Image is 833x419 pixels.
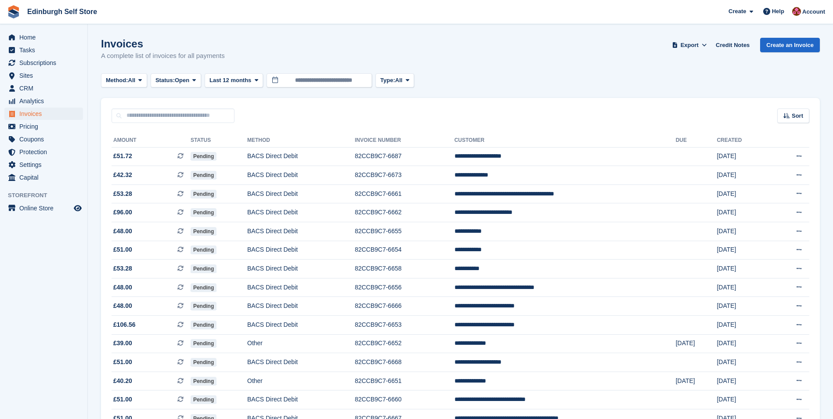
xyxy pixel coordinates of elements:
[113,320,136,329] span: £106.56
[191,377,216,386] span: Pending
[717,203,770,222] td: [DATE]
[355,203,454,222] td: 82CCB9C7-6662
[19,159,72,171] span: Settings
[191,152,216,161] span: Pending
[8,191,87,200] span: Storefront
[772,7,784,16] span: Help
[191,227,216,236] span: Pending
[676,372,717,390] td: [DATE]
[247,241,355,260] td: BACS Direct Debit
[19,57,72,69] span: Subscriptions
[128,76,136,85] span: All
[191,395,216,404] span: Pending
[375,73,414,88] button: Type: All
[247,260,355,278] td: BACS Direct Debit
[247,334,355,353] td: Other
[7,5,20,18] img: stora-icon-8386f47178a22dfd0bd8f6a31ec36ba5ce8667c1dd55bd0f319d3a0aa187defe.svg
[113,208,132,217] span: £96.00
[19,31,72,43] span: Home
[717,334,770,353] td: [DATE]
[355,166,454,185] td: 82CCB9C7-6673
[355,334,454,353] td: 82CCB9C7-6652
[247,184,355,203] td: BACS Direct Debit
[760,38,820,52] a: Create an Invoice
[191,171,216,180] span: Pending
[355,241,454,260] td: 82CCB9C7-6654
[113,283,132,292] span: £48.00
[4,95,83,107] a: menu
[191,358,216,367] span: Pending
[395,76,403,85] span: All
[113,301,132,311] span: £48.00
[4,31,83,43] a: menu
[191,302,216,311] span: Pending
[355,297,454,316] td: 82CCB9C7-6666
[191,134,247,148] th: Status
[113,245,132,254] span: £51.00
[113,189,132,199] span: £53.28
[717,278,770,297] td: [DATE]
[175,76,189,85] span: Open
[19,202,72,214] span: Online Store
[19,133,72,145] span: Coupons
[4,202,83,214] a: menu
[247,134,355,148] th: Method
[717,316,770,335] td: [DATE]
[247,222,355,241] td: BACS Direct Debit
[113,376,132,386] span: £40.20
[4,44,83,56] a: menu
[19,171,72,184] span: Capital
[681,41,699,50] span: Export
[113,339,132,348] span: £39.00
[717,222,770,241] td: [DATE]
[792,7,801,16] img: Lucy Michalec
[113,170,132,180] span: £42.32
[355,278,454,297] td: 82CCB9C7-6656
[4,159,83,171] a: menu
[355,147,454,166] td: 82CCB9C7-6687
[19,82,72,94] span: CRM
[717,372,770,390] td: [DATE]
[355,184,454,203] td: 82CCB9C7-6661
[112,134,191,148] th: Amount
[209,76,251,85] span: Last 12 months
[191,339,216,348] span: Pending
[4,82,83,94] a: menu
[72,203,83,213] a: Preview store
[355,260,454,278] td: 82CCB9C7-6658
[205,73,263,88] button: Last 12 months
[19,146,72,158] span: Protection
[191,321,216,329] span: Pending
[101,73,147,88] button: Method: All
[454,134,676,148] th: Customer
[4,146,83,158] a: menu
[19,120,72,133] span: Pricing
[717,147,770,166] td: [DATE]
[670,38,709,52] button: Export
[247,278,355,297] td: BACS Direct Debit
[19,44,72,56] span: Tasks
[4,69,83,82] a: menu
[355,390,454,409] td: 82CCB9C7-6660
[380,76,395,85] span: Type:
[247,203,355,222] td: BACS Direct Debit
[155,76,175,85] span: Status:
[717,353,770,372] td: [DATE]
[717,297,770,316] td: [DATE]
[191,283,216,292] span: Pending
[728,7,746,16] span: Create
[4,120,83,133] a: menu
[712,38,753,52] a: Credit Notes
[717,184,770,203] td: [DATE]
[4,108,83,120] a: menu
[247,316,355,335] td: BACS Direct Debit
[101,38,225,50] h1: Invoices
[247,147,355,166] td: BACS Direct Debit
[247,297,355,316] td: BACS Direct Debit
[355,222,454,241] td: 82CCB9C7-6655
[355,372,454,390] td: 82CCB9C7-6651
[151,73,201,88] button: Status: Open
[247,353,355,372] td: BACS Direct Debit
[101,51,225,61] p: A complete list of invoices for all payments
[106,76,128,85] span: Method:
